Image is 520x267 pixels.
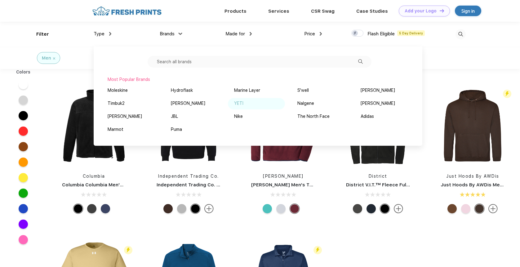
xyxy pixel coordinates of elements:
[276,204,286,213] div: Gale Grey
[62,182,213,188] a: Columbia Columbia Men's Steens Mountain™ Full-Zip 2.0 Fleece
[108,113,142,120] div: [PERSON_NAME]
[42,55,51,61] div: Men
[163,204,173,213] div: Brown
[171,113,178,120] div: JBL
[234,87,260,94] div: Marine Layer
[124,246,132,254] img: flash_active_toggle.svg
[234,113,243,120] div: Nike
[250,32,252,36] img: dropdown.png
[313,246,322,254] img: flash_active_toggle.svg
[297,87,309,94] div: S'well
[361,87,395,94] div: [PERSON_NAME]
[108,126,123,133] div: Marmot
[447,204,457,213] div: Caramel Toffee
[475,204,484,213] div: Hot Chocolate
[263,174,304,179] a: [PERSON_NAME]
[461,7,475,15] div: Sign in
[204,204,214,213] img: more.svg
[440,9,444,12] img: DT
[358,59,363,64] img: filter_dropdown_search.svg
[87,204,96,213] div: Charcoal Hthr
[157,182,308,188] a: Independent Trading Co. Unisex Midweight Quarter-Zip Pullover
[108,87,128,94] div: Moleskine
[394,204,403,213] img: more.svg
[263,204,272,213] div: Lily Pad
[488,204,498,213] img: more.svg
[380,204,389,213] div: Black
[290,204,299,213] div: Bordeaux
[160,31,175,37] span: Brands
[158,174,219,179] a: Independent Trading Co.
[346,182,435,188] a: District V.I.T.™ Fleece Full-Zip Hoodie
[224,8,247,14] a: Products
[268,8,289,14] a: Services
[109,32,111,36] img: dropdown.png
[503,90,511,98] img: flash_active_toggle.svg
[91,6,163,16] img: fo%20logo%202.webp
[456,29,466,39] img: desktop_search.svg
[53,57,55,60] img: filter_cancel.svg
[53,84,135,167] img: func=resize&h=266
[297,100,314,107] div: Nalgene
[171,126,182,133] div: Puma
[11,69,35,75] div: Colors
[304,31,315,37] span: Price
[191,204,200,213] div: Black
[361,113,374,120] div: Adidas
[36,31,49,38] div: Filter
[148,56,371,68] input: Search all brands
[320,32,322,36] img: dropdown.png
[311,8,335,14] a: CSR Swag
[446,174,499,179] a: Just Hoods By AWDis
[101,204,110,213] div: Collegiate Navy
[179,33,182,35] img: dropdown.png
[367,31,395,37] span: Flash Eligible
[171,87,193,94] div: Hydroflask
[177,204,186,213] div: Grey Heather
[225,31,245,37] span: Made for
[251,182,390,188] a: [PERSON_NAME] Men's Thermal Flow Micro Fleece Half-Zip
[455,6,481,16] a: Sign in
[367,204,376,213] div: New Navy
[361,100,395,107] div: [PERSON_NAME]
[108,100,125,107] div: Timbuk2
[369,174,387,179] a: District
[353,204,362,213] div: Charcoal
[73,204,83,213] div: Black
[234,100,243,107] div: YETI
[461,204,470,213] div: Baby Pink
[297,113,330,120] div: The North Face
[431,84,514,167] img: func=resize&h=266
[108,76,408,83] div: Most Popular Brands
[405,8,437,14] div: Add your Logo
[94,31,104,37] span: Type
[171,100,205,107] div: [PERSON_NAME]
[83,174,105,179] a: Columbia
